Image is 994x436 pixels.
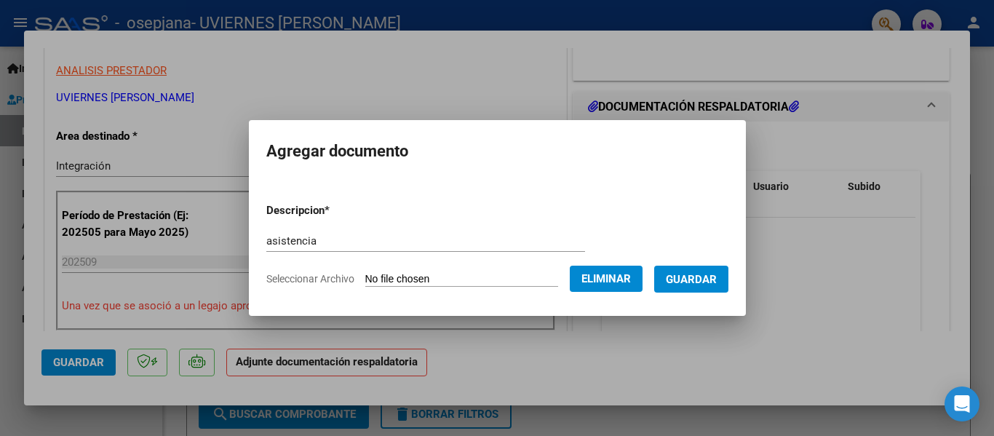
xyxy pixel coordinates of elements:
[581,272,631,285] span: Eliminar
[266,202,405,219] p: Descripcion
[654,266,728,293] button: Guardar
[570,266,643,292] button: Eliminar
[266,273,354,285] span: Seleccionar Archivo
[945,387,979,421] div: Open Intercom Messenger
[266,138,728,165] h2: Agregar documento
[666,273,717,286] span: Guardar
